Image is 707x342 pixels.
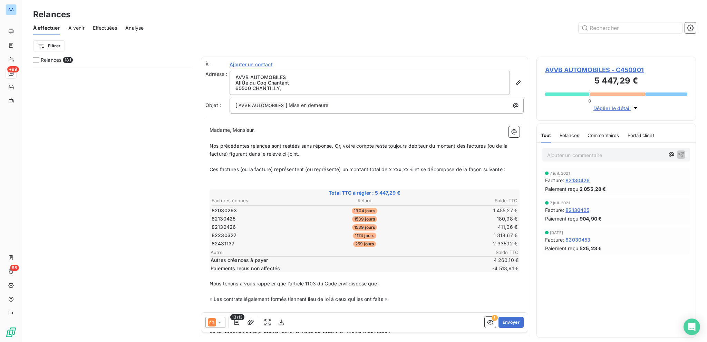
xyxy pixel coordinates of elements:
[314,197,416,204] th: Retard
[285,102,329,108] span: ] Mise en demeure
[352,208,377,214] span: 1904 jours
[211,250,477,255] span: Autre
[541,133,551,138] span: Tout
[238,102,285,110] span: AVVB AUTOMOBILES
[205,61,230,68] label: À :
[545,177,564,184] span: Facture :
[353,233,377,239] span: 1174 jours
[565,236,590,243] span: 82030453
[684,319,700,335] div: Open Intercom Messenger
[579,22,682,33] input: Rechercher
[591,104,641,112] button: Déplier le détail
[212,224,236,231] span: 82130426
[10,265,19,271] span: 68
[210,312,520,334] span: A notre connaissance aucun litige ne s’oppose à ce paiement. En conséquence, nous vous mettons en...
[550,171,570,175] span: 7 juil. 2021
[550,201,570,205] span: 7 juil. 2021
[230,61,273,68] span: Ajouter un contact
[33,68,193,342] div: grid
[6,4,17,15] div: AA
[477,257,519,264] span: 4 260,10 €
[6,327,17,338] img: Logo LeanPay
[211,189,519,196] span: Total TTC à régler : 5 447,29 €
[352,224,377,231] span: 1539 jours
[560,133,579,138] span: Relances
[580,245,602,252] span: 525,23 €
[545,206,564,214] span: Facture :
[205,102,221,108] span: Objet :
[588,133,619,138] span: Commentaires
[212,232,236,239] span: 82230327
[212,215,235,222] span: 82130425
[416,232,518,239] td: 1 318,67 €
[545,245,578,252] span: Paiement reçu
[93,25,117,31] span: Effectuées
[477,250,519,255] span: Solde TTC
[628,133,654,138] span: Portail client
[211,257,476,264] span: Autres créances à payer
[235,86,504,91] p: 60500 CHANTILLY ,
[545,215,578,222] span: Paiement reçu
[416,197,518,204] th: Solde TTC
[416,240,518,247] td: 2 335,12 €
[210,127,255,133] span: Madame, Monsieur,
[580,215,602,222] span: 904,90 €
[565,206,589,214] span: 82130425
[477,265,519,272] span: -4 513,91 €
[545,65,687,75] span: AVVB AUTOMOBILES - C450901
[210,296,389,302] span: « Les contrats légalement formés tiennent lieu de loi à ceux qui les ont faits ».
[235,102,237,108] span: [
[205,71,227,77] span: Adresse :
[230,314,244,320] span: 13/13
[545,236,564,243] span: Facture :
[68,25,85,31] span: À venir
[33,8,70,21] h3: Relances
[7,66,19,72] span: +99
[550,231,563,235] span: [DATE]
[593,105,631,112] span: Déplier le détail
[588,98,591,104] span: 0
[211,265,476,272] span: Paiements reçus non affectés
[416,223,518,231] td: 411,06 €
[125,25,144,31] span: Analyse
[352,216,377,222] span: 1539 jours
[212,240,234,247] span: 82431137
[545,75,687,88] h3: 5 447,29 €
[235,75,504,80] p: AVVB AUTOMOBILES
[416,215,518,223] td: 180,98 €
[212,207,237,214] span: 82030293
[33,25,60,31] span: À effectuer
[580,185,606,193] span: 2 055,28 €
[41,57,61,63] span: Relances
[565,177,590,184] span: 82130426
[498,317,524,328] button: Envoyer
[33,40,65,51] button: Filtrer
[353,241,376,247] span: 259 jours
[63,57,72,63] span: 181
[545,185,578,193] span: Paiement reçu
[211,197,313,204] th: Factures échues
[210,143,509,157] span: Nos précédentes relances sont restées sans réponse. Or, votre compte reste toujours débiteur du m...
[210,281,380,286] span: Nous tenons à vous rappeler que l’article 1103 du Code civil dispose que :
[235,80,504,86] p: AllÚe du Coq Chantant
[416,207,518,214] td: 1 455,27 €
[210,166,505,172] span: Ces factures (ou la facture) représentent (ou représente) un montant total de x xxx,xx € et se dé...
